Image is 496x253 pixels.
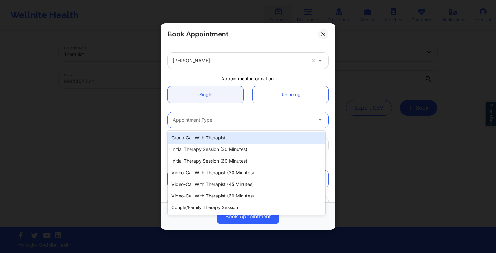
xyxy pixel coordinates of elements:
div: Video-Call with Therapist (45 minutes) [168,178,325,190]
div: Initial Therapy Session (60 minutes) [168,155,325,167]
div: Group Call with Therapist [168,132,325,144]
h2: Book Appointment [168,30,228,38]
div: Video-Call with Therapist (30 minutes) [168,167,325,178]
div: Patient information: [163,160,333,167]
div: Appointment information: [163,76,333,82]
div: Initial Therapy Session (30 minutes) [168,144,325,155]
a: Single [168,86,243,103]
button: Book Appointment [217,208,279,224]
div: [PERSON_NAME] [173,53,306,69]
div: Couple/Family Therapy Session [168,202,325,213]
a: Recurring [253,86,328,103]
div: Video-Call with Therapist (60 minutes) [168,190,325,202]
